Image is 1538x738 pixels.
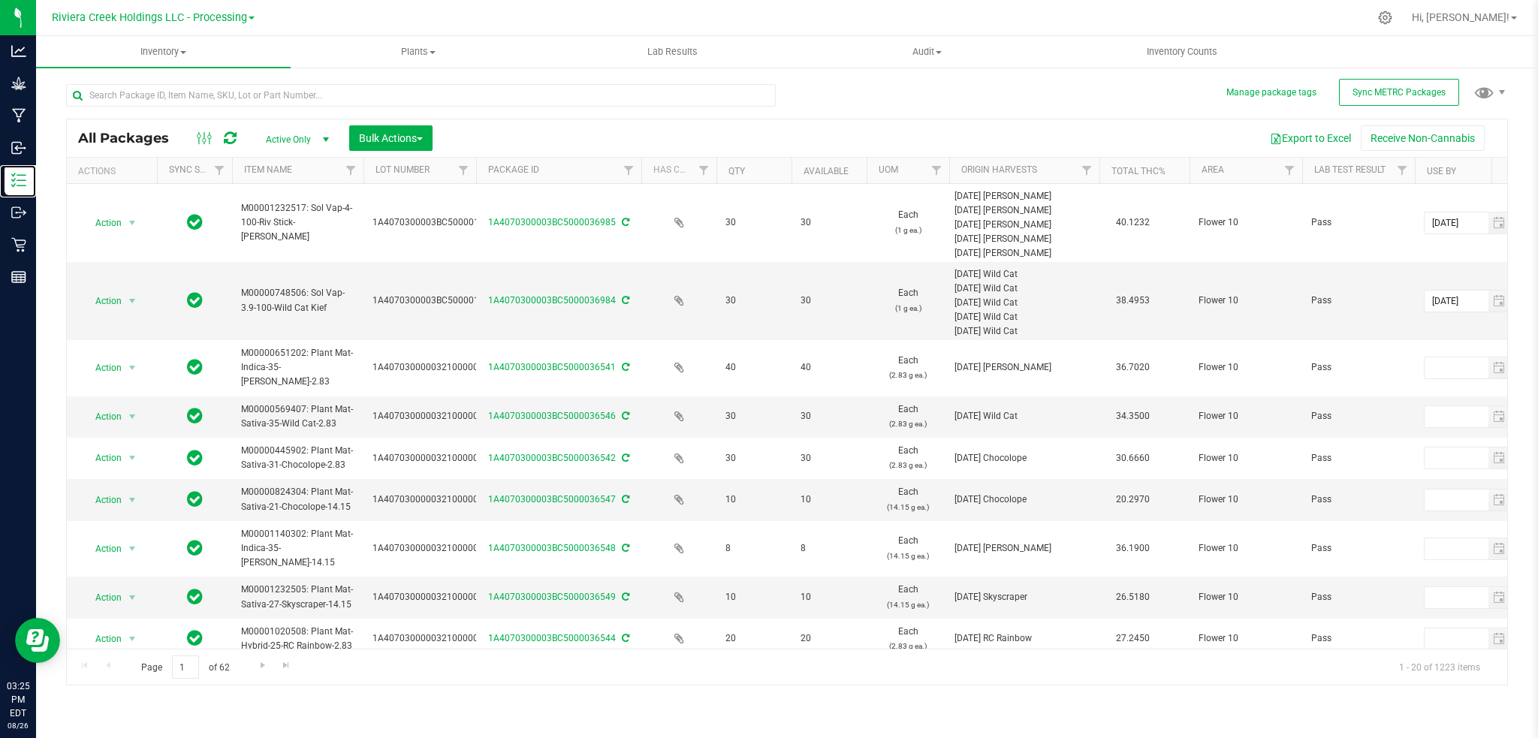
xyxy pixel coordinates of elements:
span: Riviera Creek Holdings LLC - Processing [52,11,247,24]
span: Pass [1311,493,1406,507]
a: UOM [879,164,898,175]
span: 10 [801,590,858,604]
span: In Sync [187,538,203,559]
span: select [1488,538,1510,559]
span: In Sync [187,357,203,378]
span: Sync from Compliance System [620,633,629,643]
span: select [1488,406,1510,427]
span: Audit [801,45,1054,59]
span: 26.5180 [1108,586,1157,608]
div: Actions [78,166,151,176]
a: 1A4070300003BC5000036548 [488,543,616,553]
div: [DATE] [PERSON_NAME] [954,232,1095,246]
inline-svg: Retail [11,237,26,252]
span: Pass [1311,294,1406,308]
span: M00001020508: Plant Mat-Hybrid-25-RC Rainbow-2.83 [241,625,354,653]
span: Each [876,444,940,472]
a: 1A4070300003BC5000036984 [488,295,616,306]
span: M00001232517: Sol Vap-4-100-Riv Stick-[PERSON_NAME] [241,201,354,245]
span: M00001140302: Plant Mat-Indica-35-[PERSON_NAME]-14.15 [241,527,354,571]
span: Flower 10 [1199,215,1293,230]
span: select [123,489,142,511]
span: 40.1232 [1108,212,1157,233]
iframe: Resource center [15,618,60,663]
span: 38.4953 [1108,290,1157,312]
span: Each [876,625,940,653]
span: 20.2970 [1108,489,1157,511]
span: In Sync [187,290,203,311]
div: [DATE] [PERSON_NAME] [954,246,1095,261]
span: Plants [291,45,544,59]
span: In Sync [187,212,203,233]
span: 30 [801,215,858,230]
span: 1A4070300000321000000882 [372,590,499,604]
span: 1A4070300003BC5000015938 [372,294,500,308]
span: Pass [1311,631,1406,646]
span: 30 [801,294,858,308]
span: 30 [725,451,783,465]
span: 10 [725,493,783,507]
span: 30 [725,409,783,423]
span: Each [876,208,940,236]
a: 1A4070300003BC5000036546 [488,411,616,421]
span: Hi, [PERSON_NAME]! [1412,11,1509,23]
a: Filter [451,158,476,183]
span: Action [82,212,122,233]
a: 1A4070300003BC5000036541 [488,362,616,372]
a: 1A4070300003BC5000036985 [488,217,616,227]
span: 1A4070300000321000000691 [372,493,499,507]
input: 1 [172,655,199,679]
span: Flower 10 [1199,360,1293,375]
a: Sync Status [169,164,227,175]
div: [DATE] [PERSON_NAME] [954,203,1095,218]
a: Area [1202,164,1224,175]
span: select [123,212,142,233]
input: Search Package ID, Item Name, SKU, Lot or Part Number... [66,84,776,107]
button: Sync METRC Packages [1339,79,1459,106]
span: Action [82,538,122,559]
div: [DATE] [PERSON_NAME] [954,541,1095,556]
span: Sync METRC Packages [1353,87,1446,98]
div: [DATE] Wild Cat [954,310,1095,324]
a: Filter [617,158,641,183]
inline-svg: Reports [11,270,26,285]
span: 40 [725,360,783,375]
p: 03:25 PM EDT [7,679,29,720]
span: Lab Results [627,45,718,59]
a: Filter [692,158,716,183]
span: select [123,406,142,427]
inline-svg: Grow [11,76,26,91]
a: Inventory [36,36,291,68]
a: Filter [1390,158,1415,183]
a: Lab Test Result [1314,164,1386,175]
span: 1A4070300000321000000269 [372,409,499,423]
a: Lab Results [545,36,800,68]
span: M00000569407: Plant Mat-Sativa-35-Wild Cat-2.83 [241,402,354,431]
a: Audit [800,36,1054,68]
span: select [1488,212,1510,233]
span: Sync from Compliance System [620,295,629,306]
div: [DATE] [PERSON_NAME] [954,189,1095,203]
span: 10 [725,590,783,604]
span: 1A4070300000321000000050 [372,541,499,556]
a: Go to the next page [252,655,273,676]
a: Filter [924,158,949,183]
a: Go to the last page [276,655,297,676]
p: (1 g ea.) [876,301,940,315]
span: Sync from Compliance System [620,411,629,421]
span: Action [82,406,122,427]
div: [DATE] [PERSON_NAME] [954,218,1095,232]
span: Inventory Counts [1126,45,1238,59]
a: Plants [291,36,545,68]
span: select [123,538,142,559]
span: Action [82,628,122,649]
span: Action [82,447,122,468]
inline-svg: Manufacturing [11,108,26,123]
p: (2.83 g ea.) [876,458,940,472]
span: Flower 10 [1199,493,1293,507]
inline-svg: Inventory [11,173,26,188]
span: 30 [801,409,858,423]
button: Export to Excel [1260,125,1361,151]
span: select [123,587,142,608]
div: [DATE] Chocolope [954,493,1095,507]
